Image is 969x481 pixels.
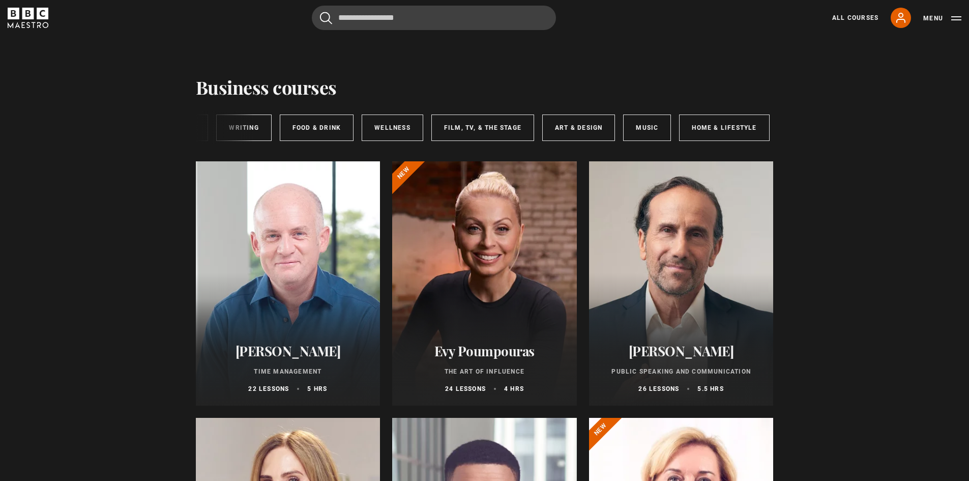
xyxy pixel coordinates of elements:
[280,115,354,141] a: Food & Drink
[208,343,368,359] h2: [PERSON_NAME]
[404,367,565,376] p: The Art of Influence
[623,115,671,141] a: Music
[196,161,380,406] a: [PERSON_NAME] Time Management 22 lessons 5 hrs
[679,115,769,141] a: Home & Lifestyle
[404,343,565,359] h2: Evy Poumpouras
[923,13,961,23] button: Toggle navigation
[504,384,524,393] p: 4 hrs
[431,115,534,141] a: Film, TV, & The Stage
[248,384,289,393] p: 22 lessons
[542,115,615,141] a: Art & Design
[638,384,679,393] p: 26 lessons
[196,76,337,98] h1: Business courses
[589,161,774,406] a: [PERSON_NAME] Public Speaking and Communication 26 lessons 5.5 hrs
[697,384,723,393] p: 5.5 hrs
[392,161,577,406] a: Evy Poumpouras The Art of Influence 24 lessons 4 hrs New
[601,343,761,359] h2: [PERSON_NAME]
[362,115,423,141] a: Wellness
[601,367,761,376] p: Public Speaking and Communication
[8,8,48,28] svg: BBC Maestro
[307,384,327,393] p: 5 hrs
[320,12,332,24] button: Submit the search query
[208,367,368,376] p: Time Management
[312,6,556,30] input: Search
[445,384,486,393] p: 24 lessons
[832,13,878,22] a: All Courses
